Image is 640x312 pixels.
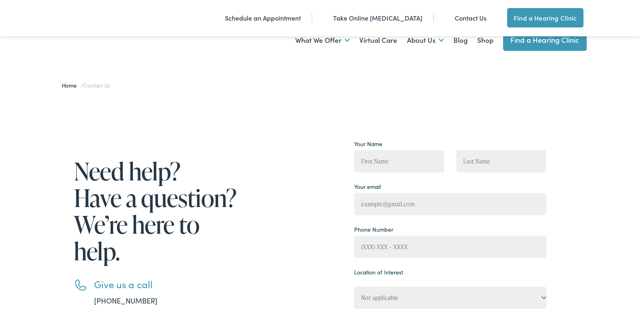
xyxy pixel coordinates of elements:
[354,236,546,258] input: (XXX) XXX - XXXX
[443,13,451,22] img: utility icon
[456,150,546,172] input: Last Name
[354,268,403,276] label: Location of Interest
[83,81,110,89] span: Contact Us
[354,225,393,234] label: Phone Number
[443,13,487,22] a: Contact Us
[74,158,239,264] h1: Need help? Have a question? We’re here to help.
[354,140,382,148] label: Your Name
[322,13,422,22] a: Take Online [MEDICAL_DATA]
[214,13,301,22] a: Schedule an Appointment
[94,295,157,306] a: [PHONE_NUMBER]
[322,13,329,22] img: utility icon
[295,25,350,55] a: What We Offer
[503,29,587,51] a: Find a Hearing Clinic
[477,25,493,55] a: Shop
[354,150,444,172] input: First Name
[354,193,546,215] input: example@gmail.com
[62,81,81,89] a: Home
[94,278,239,290] h3: Give us a call
[354,182,381,191] label: Your email
[453,25,468,55] a: Blog
[62,81,110,89] span: /
[359,25,397,55] a: Virtual Care
[214,13,221,22] img: utility icon
[407,25,444,55] a: About Us
[507,8,583,27] a: Find a Hearing Clinic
